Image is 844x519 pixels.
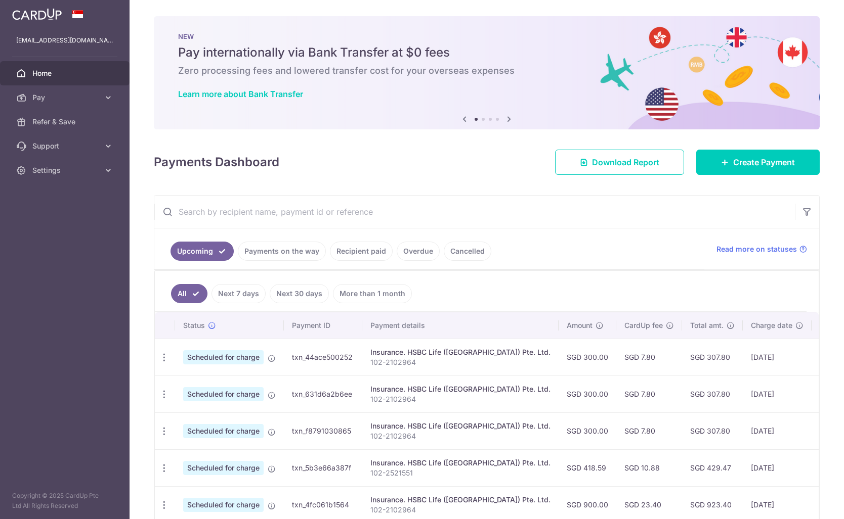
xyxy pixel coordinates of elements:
td: [DATE] [743,412,812,449]
span: Support [32,141,99,151]
td: SGD 7.80 [616,339,682,375]
span: Home [32,68,99,78]
a: Cancelled [444,242,491,261]
th: Payment ID [284,312,362,339]
td: SGD 300.00 [559,375,616,412]
a: Download Report [555,150,684,175]
span: Status [183,320,205,331]
p: NEW [178,32,795,40]
span: Total amt. [690,320,724,331]
a: Payments on the way [238,242,326,261]
div: Insurance. HSBC Life ([GEOGRAPHIC_DATA]) Pte. Ltd. [370,421,551,431]
h4: Payments Dashboard [154,153,279,171]
span: Scheduled for charge [183,461,264,475]
a: Overdue [397,242,440,261]
div: Insurance. HSBC Life ([GEOGRAPHIC_DATA]) Pte. Ltd. [370,347,551,357]
a: All [171,284,207,303]
td: SGD 10.88 [616,449,682,486]
td: [DATE] [743,339,812,375]
td: SGD 300.00 [559,339,616,375]
td: SGD 307.80 [682,339,743,375]
p: 102-2102964 [370,357,551,367]
a: Recipient paid [330,242,393,261]
td: SGD 307.80 [682,375,743,412]
span: Refer & Save [32,117,99,127]
td: SGD 429.47 [682,449,743,486]
span: Scheduled for charge [183,350,264,364]
p: 102-2102964 [370,431,551,441]
span: Charge date [751,320,792,331]
span: Amount [567,320,593,331]
a: Create Payment [696,150,820,175]
p: 102-2521551 [370,468,551,478]
div: Insurance. HSBC Life ([GEOGRAPHIC_DATA]) Pte. Ltd. [370,384,551,394]
th: Payment details [362,312,559,339]
a: Read more on statuses [716,244,807,254]
div: Insurance. HSBC Life ([GEOGRAPHIC_DATA]) Pte. Ltd. [370,458,551,468]
h6: Zero processing fees and lowered transfer cost for your overseas expenses [178,65,795,77]
p: [EMAIL_ADDRESS][DOMAIN_NAME] [16,35,113,45]
td: SGD 7.80 [616,412,682,449]
a: Learn more about Bank Transfer [178,89,303,99]
span: CardUp fee [624,320,663,331]
span: Scheduled for charge [183,424,264,438]
img: CardUp [12,8,62,20]
td: [DATE] [743,449,812,486]
a: Next 7 days [212,284,266,303]
a: Next 30 days [270,284,329,303]
p: 102-2102964 [370,505,551,515]
span: Scheduled for charge [183,498,264,512]
td: SGD 300.00 [559,412,616,449]
td: txn_44ace500252 [284,339,362,375]
h5: Pay internationally via Bank Transfer at $0 fees [178,44,795,61]
div: Insurance. HSBC Life ([GEOGRAPHIC_DATA]) Pte. Ltd. [370,495,551,505]
img: Bank transfer banner [154,16,820,129]
td: [DATE] [743,375,812,412]
td: SGD 307.80 [682,412,743,449]
a: More than 1 month [333,284,412,303]
td: SGD 418.59 [559,449,616,486]
a: Upcoming [171,242,234,261]
span: Pay [32,92,99,103]
span: Scheduled for charge [183,387,264,401]
td: SGD 7.80 [616,375,682,412]
p: 102-2102964 [370,394,551,404]
td: txn_f8791030865 [284,412,362,449]
td: txn_5b3e66a387f [284,449,362,486]
span: Settings [32,165,99,175]
input: Search by recipient name, payment id or reference [154,196,795,228]
span: Download Report [592,156,659,168]
span: Read more on statuses [716,244,797,254]
td: txn_631d6a2b6ee [284,375,362,412]
span: Create Payment [733,156,795,168]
